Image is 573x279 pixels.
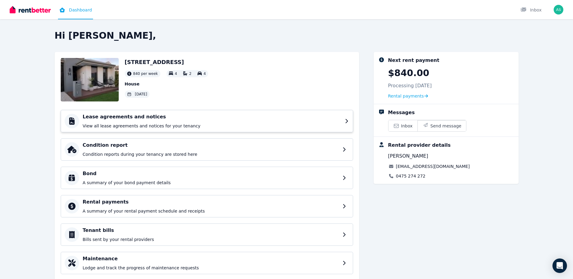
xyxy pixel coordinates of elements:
[552,258,567,273] div: Open Intercom Messenger
[83,180,339,186] p: A summary of your bond payment details
[83,236,339,242] p: Bills sent by your rental providers
[83,227,339,234] h4: Tenant bills
[175,72,177,76] span: 4
[83,113,341,120] h4: Lease agreements and notices
[133,71,158,76] span: 840 per week
[388,68,430,79] p: $840.00
[125,58,208,66] h2: [STREET_ADDRESS]
[61,58,119,101] img: Property Url
[83,151,339,157] p: Condition reports during your tenancy are stored here
[388,82,432,89] p: Processing [DATE]
[204,72,206,76] span: 4
[430,123,462,129] span: Send message
[417,120,466,131] button: Send message
[189,72,192,76] span: 2
[401,123,413,129] span: Inbox
[83,265,339,271] p: Lodge and track the progress of maintenance requests
[388,142,451,149] div: Rental provider details
[83,123,341,129] p: View all lease agreements and notices for your tenancy
[554,5,563,14] img: Asher Schlager
[396,173,426,179] a: 0475 274 272
[83,255,339,262] h4: Maintenance
[10,5,51,14] img: RentBetter
[388,93,424,99] span: Rental payments
[135,92,147,97] span: [DATE]
[388,109,415,116] div: Messages
[388,152,428,160] span: [PERSON_NAME]
[55,30,519,41] h2: Hi [PERSON_NAME],
[83,198,339,206] h4: Rental payments
[83,208,339,214] p: A summary of your rental payment schedule and receipts
[388,57,439,64] div: Next rent payment
[388,93,428,99] a: Rental payments
[83,170,339,177] h4: Bond
[125,81,208,87] p: House
[396,163,470,169] a: [EMAIL_ADDRESS][DOMAIN_NAME]
[520,7,542,13] div: Inbox
[388,120,417,131] a: Inbox
[83,142,339,149] h4: Condition report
